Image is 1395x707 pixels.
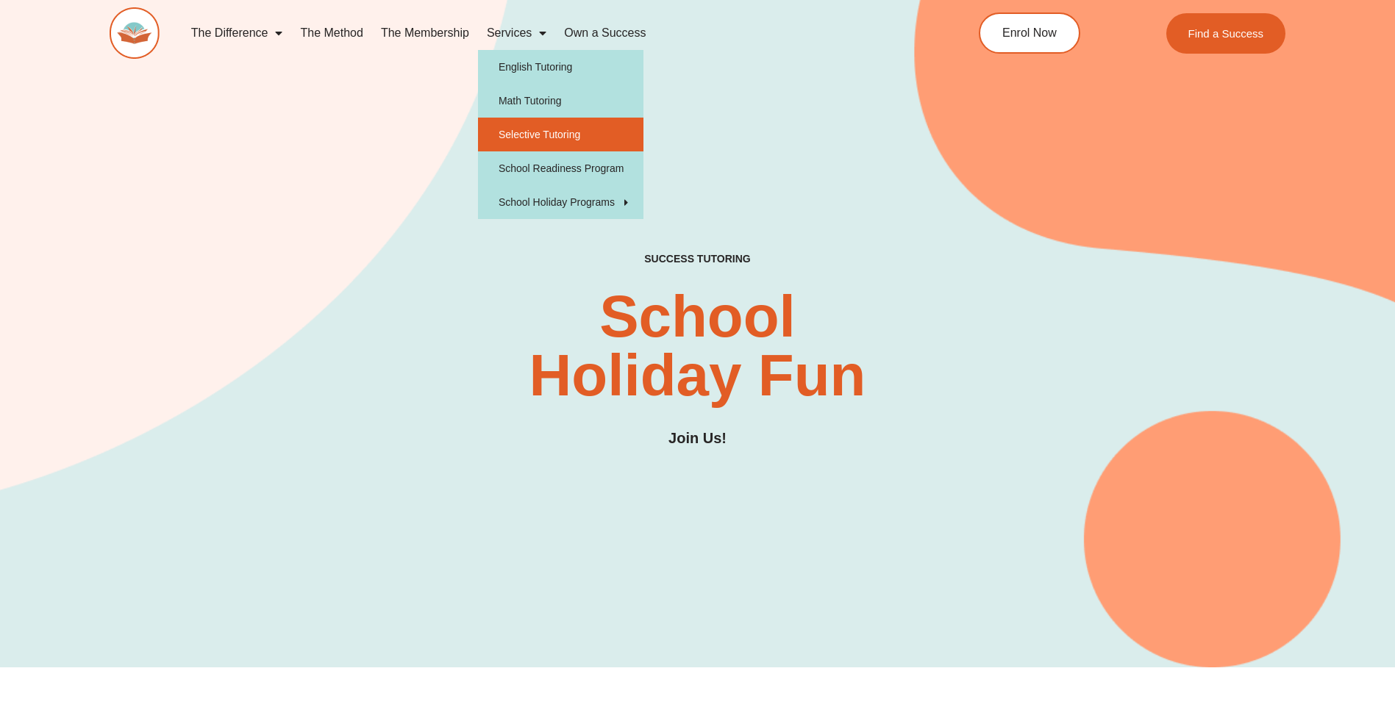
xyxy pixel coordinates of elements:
[1166,13,1286,54] a: Find a Success
[478,50,643,84] a: English Tutoring
[182,16,292,50] a: The Difference
[478,118,643,151] a: Selective Tutoring
[478,16,555,50] a: Services
[524,253,872,265] h4: SUCCESS TUTORING​
[1002,27,1057,39] span: Enrol Now
[432,287,964,405] h2: School Holiday Fun
[372,16,478,50] a: The Membership
[1188,28,1264,39] span: Find a Success
[478,50,643,219] ul: Services
[478,185,643,219] a: School Holiday Programs
[979,12,1080,54] a: Enrol Now
[182,16,912,50] nav: Menu
[668,427,727,450] h3: Join Us!
[1150,541,1395,707] iframe: Chat Widget
[478,84,643,118] a: Math Tutoring
[478,151,643,185] a: School Readiness Program
[291,16,371,50] a: The Method
[555,16,654,50] a: Own a Success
